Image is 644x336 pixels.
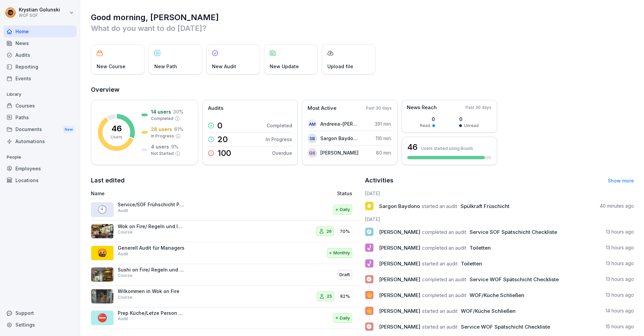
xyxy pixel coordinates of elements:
p: 25 [327,293,332,300]
p: Status [337,190,352,197]
span: started an audit [422,260,458,267]
img: nsy3j7j0359sgxoxlx1dqr88.png [91,267,114,282]
p: New Path [154,63,177,70]
p: Course [118,272,132,279]
a: Locations [3,174,76,186]
h2: Activities [365,176,393,185]
h2: Overview [91,85,634,94]
a: Automations [3,135,76,147]
a: Reporting [3,61,76,73]
p: 100 [217,149,231,157]
span: Toiletten [461,260,482,267]
p: Andreea-[PERSON_NAME] [320,120,359,127]
p: 🚽 [366,243,372,252]
p: Generell Audit für Managers [118,245,185,251]
div: SB [308,134,317,143]
p: 61 % [174,126,183,133]
p: Users [111,134,122,140]
p: Upload file [327,63,353,70]
div: New [63,126,74,133]
p: 15 hours ago [606,323,634,330]
a: Paths [3,112,76,123]
p: 80 min. [376,149,392,156]
p: Sushi on Fire/ Regeln und Informationen [118,267,185,273]
p: News Reach [407,104,437,112]
span: completed an audit [422,292,466,298]
p: 👋 [366,306,372,316]
a: Wok on Fire/ Regeln und InformationenCourse2670% [91,221,360,243]
p: Audit [118,316,128,322]
div: Support [3,307,76,319]
p: 13 hours ago [606,260,634,267]
span: Service WOF Spätschicht Checkliste [461,324,550,330]
span: completed an audit [422,229,466,235]
p: ⛔ [97,312,107,324]
p: 70% [340,228,350,235]
a: Employees [3,163,76,174]
p: Daily [340,315,350,322]
span: Service WOF Spätschicht Checkliste [470,276,559,283]
p: 🕗 [366,227,372,237]
p: Past 30 days [466,104,491,111]
p: Most Active [308,104,336,112]
p: 14 users [151,108,171,115]
p: 🚽 [366,259,372,268]
h6: [DATE] [365,190,634,197]
a: Courses [3,100,76,112]
p: Service/SOF Frühschicht Plan [118,202,185,208]
p: Prep Küche/Letze Person exit [118,310,185,316]
p: 0 [217,122,222,130]
p: 9 % [171,143,178,150]
p: WOF SOF [19,13,60,18]
p: 👋 [366,290,372,300]
a: Audits [3,49,76,61]
p: 82% [340,293,350,300]
h1: Good morning, [PERSON_NAME] [91,12,634,23]
div: Documents [3,123,76,136]
h6: [DATE] [365,216,634,223]
a: Events [3,73,76,84]
p: New Audit [212,63,236,70]
p: Krystian Golunski [19,7,60,13]
p: 30 % [173,108,183,115]
p: 🤬 [97,247,107,259]
p: 0 [459,116,479,123]
div: GS [308,148,317,158]
span: [PERSON_NAME] [379,276,420,283]
p: 4 users [151,143,169,150]
p: Sargon Baydono [320,135,359,142]
span: WOF/Küche Schließen [461,308,516,314]
span: Toiletten [470,245,491,251]
span: Sargon Baydono [379,203,420,209]
p: Audits [208,104,223,112]
p: 14 hours ago [605,307,634,314]
span: started an audit [422,203,457,209]
span: [PERSON_NAME] [379,292,420,298]
a: Wilkommen in Wok on FireCourse2582% [91,286,360,307]
p: 13 hours ago [606,228,634,235]
p: New Update [270,63,299,70]
a: Home [3,26,76,37]
p: 13 hours ago [606,244,634,251]
p: 46 [111,125,122,133]
p: In Progress [266,136,292,143]
span: completed an audit [422,276,466,283]
h3: 46 [407,141,418,153]
span: WOF/Küche Schließen [470,292,524,298]
span: started an audit [422,324,458,330]
p: Unread [464,123,479,129]
a: 🕙Service/SOF Frühschicht PlanAuditDaily [91,199,360,221]
p: Daily [340,206,350,213]
p: 20 [217,135,228,143]
p: 🕙 [97,204,107,216]
p: Name [91,190,260,197]
a: ⛔Prep Küche/Letze Person exitAuditDaily [91,307,360,329]
p: Users started using Bounti [421,146,473,151]
a: News [3,37,76,49]
p: 28 users [151,126,172,133]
